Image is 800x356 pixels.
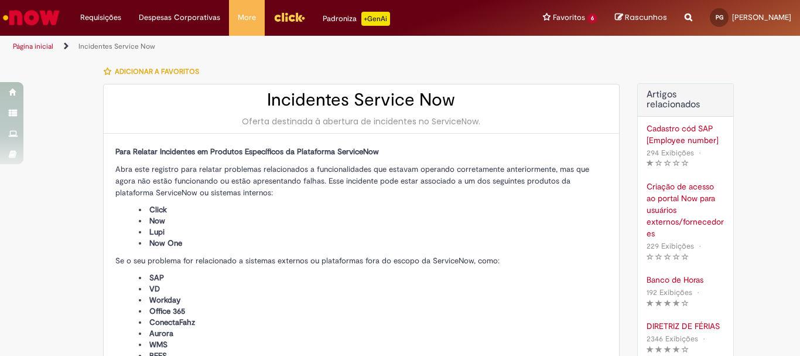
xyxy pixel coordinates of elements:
div: Oferta destinada à abertura de incidentes no ServiceNow. [115,116,607,127]
img: click_logo_yellow_360x200.png [273,8,305,26]
p: +GenAi [361,12,390,26]
span: Office 365 [149,306,185,316]
span: WMS [149,340,167,350]
a: Cadastro cód SAP [Employee number] [647,123,724,146]
span: Adicionar a Favoritos [115,67,199,76]
a: Banco de Horas [647,274,724,286]
span: More [238,12,256,23]
a: Página inicial [13,42,53,51]
span: VD [149,284,160,294]
span: ConectaFahz [149,317,195,327]
img: ServiceNow [1,6,61,29]
button: Adicionar a Favoritos [103,59,206,84]
span: Rascunhos [625,12,667,23]
h3: Artigos relacionados [647,90,724,110]
span: Despesas Corporativas [139,12,220,23]
a: Rascunhos [615,12,667,23]
span: 229 Exibições [647,241,694,251]
span: Favoritos [553,12,585,23]
a: DIRETRIZ DE FÉRIAS [647,320,724,332]
span: 6 [587,13,597,23]
a: Criação de acesso ao portal Now para usuários externos/fornecedores [647,181,724,239]
ul: Trilhas de página [9,36,525,57]
span: Workday [149,295,180,305]
span: 2346 Exibições [647,334,698,344]
span: Requisições [80,12,121,23]
span: 192 Exibições [647,287,692,297]
span: Para Relatar Incidentes em Produtos Específicos da Plataforma ServiceNow [115,147,379,157]
div: Padroniza [323,12,390,26]
span: [PERSON_NAME] [732,12,791,22]
span: SAP [149,273,164,283]
span: • [695,284,702,300]
span: Click [149,205,167,215]
span: • [696,238,703,254]
span: Se o seu problema for relacionado a sistemas externos ou plataformas fora do escopo da ServiceNow... [115,256,500,266]
h2: Incidentes Service Now [115,90,607,110]
span: • [700,331,707,347]
span: Now One [149,238,182,248]
a: Incidentes Service Now [78,42,155,51]
span: 294 Exibições [647,148,694,158]
span: Aurora [149,328,173,338]
span: • [696,145,703,161]
span: PG [716,13,723,21]
span: Abra este registro para relatar problemas relacionados a funcionalidades que estavam operando cor... [115,164,589,198]
span: Lupi [149,227,165,237]
span: Now [149,216,165,226]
